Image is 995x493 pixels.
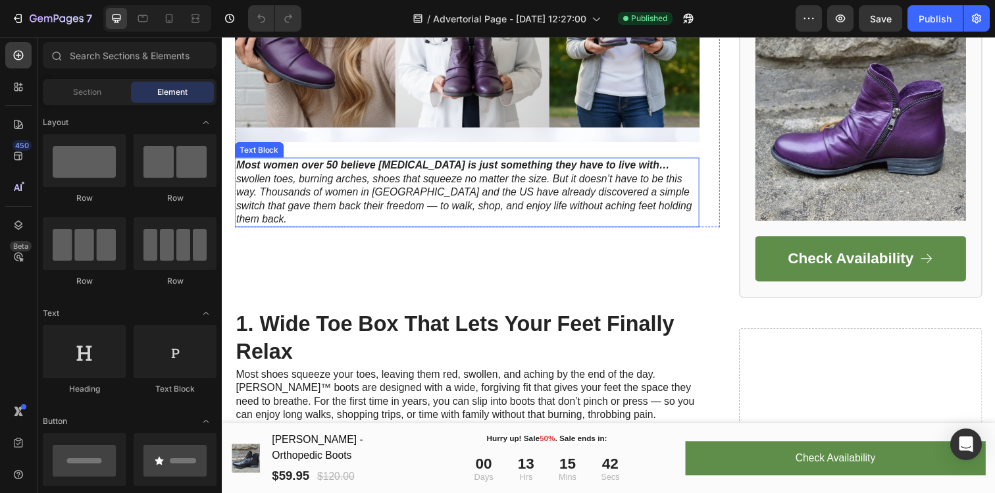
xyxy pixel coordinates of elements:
[328,405,333,415] span: 0
[157,86,188,98] span: Element
[86,11,92,26] p: 7
[631,13,667,24] span: Published
[195,411,217,432] span: Toggle open
[49,439,90,458] div: $59.95
[387,427,406,446] div: 42
[859,5,902,32] button: Save
[73,86,101,98] span: Section
[340,405,394,415] span: . Sale ends in:
[10,241,32,251] div: Beta
[387,443,406,456] p: Secs
[43,192,126,204] div: Row
[195,303,217,324] span: Toggle open
[134,192,217,204] div: Row
[270,405,324,415] span: Hurry up! Sale
[43,383,126,395] div: Heading
[43,117,68,128] span: Layout
[950,428,982,460] div: Open Intercom Messenger
[586,421,667,440] div: Check Availability
[14,338,486,393] p: Most shoes squeeze your toes, leaving them red, swollen, and aching by the end of the day. [PERSO...
[333,405,340,415] span: %
[919,12,952,26] div: Publish
[907,5,963,32] button: Publish
[195,112,217,133] span: Toggle open
[14,125,457,136] strong: Most women over 50 believe [MEDICAL_DATA] is just something they have to live with…
[43,42,217,68] input: Search Sections & Elements
[578,217,707,236] p: Check Availability
[545,203,760,249] a: Check Availability
[302,427,319,446] div: 13
[870,13,892,24] span: Save
[222,37,995,493] iframe: Design area
[43,307,59,319] span: Text
[473,413,780,448] button: Check Availability
[134,383,217,395] div: Text Block
[43,415,67,427] span: Button
[427,12,430,26] span: /
[324,405,329,415] span: 5
[13,140,32,151] div: 450
[43,275,126,287] div: Row
[96,440,137,458] div: $120.00
[344,443,361,456] p: Mins
[16,109,61,121] div: Text Block
[257,427,277,446] div: 00
[248,5,301,32] div: Undo/Redo
[302,443,319,456] p: Hrs
[13,278,488,337] h2: 1. Wide Toe Box That Lets Your Feet Finally Relax
[5,5,98,32] button: 7
[433,12,586,26] span: Advertorial Page - [DATE] 12:27:00
[134,275,217,287] div: Row
[257,443,277,456] p: Days
[14,125,480,191] span: swollen toes, burning arches, shoes that squeeze no matter the size. But it doesn’t have to be th...
[344,427,361,446] div: 15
